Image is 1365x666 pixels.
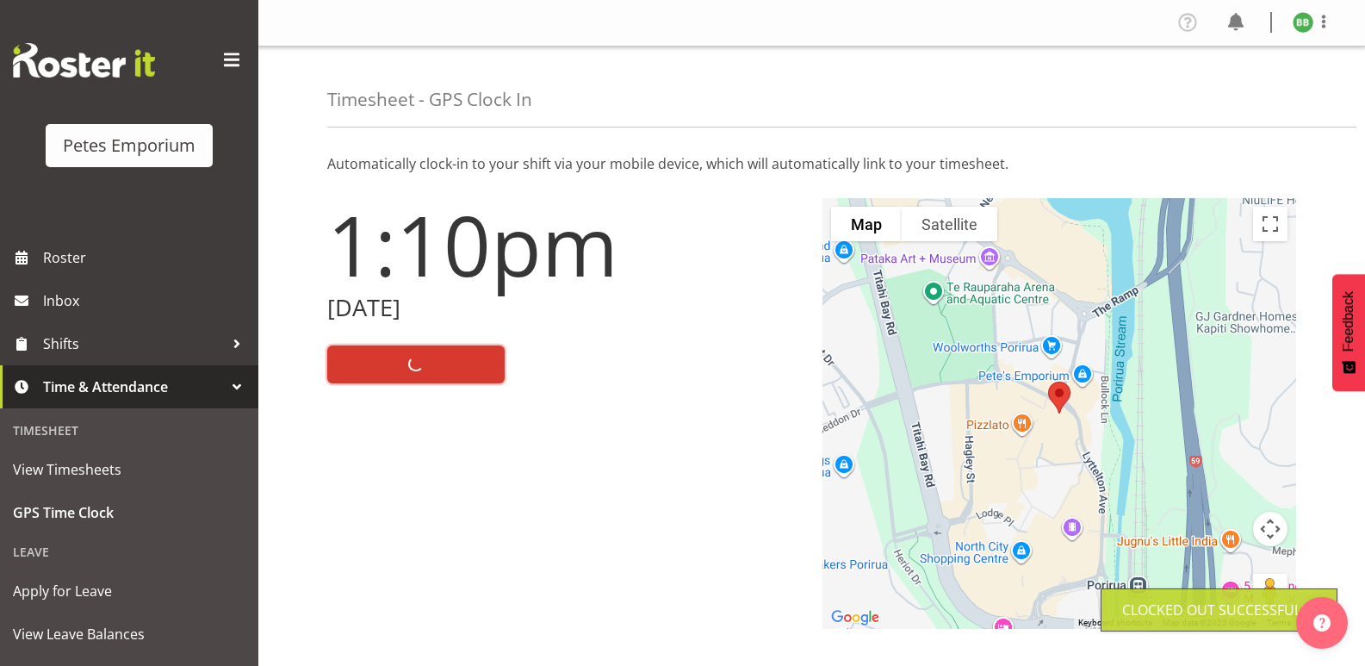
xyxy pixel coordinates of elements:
button: Feedback - Show survey [1332,274,1365,391]
button: Keyboard shortcuts [1078,617,1152,629]
img: help-xxl-2.png [1313,614,1331,632]
div: Timesheet [4,413,254,448]
span: Time & Attendance [43,374,224,400]
button: Toggle fullscreen view [1253,207,1287,241]
span: View Leave Balances [13,621,245,647]
span: Roster [43,245,250,271]
h4: Timesheet - GPS Clock In [327,90,532,109]
h1: 1:10pm [327,198,802,291]
span: GPS Time Clock [13,500,245,526]
a: GPS Time Clock [4,491,254,534]
button: Map camera controls [1253,512,1287,546]
div: Leave [4,534,254,570]
a: Open this area in Google Maps (opens a new window) [827,607,884,629]
div: Clocked out Successfully [1122,600,1316,620]
button: Drag Pegman onto the map to open Street View [1253,574,1287,608]
span: Inbox [43,288,250,314]
button: Show satellite imagery [902,207,997,241]
img: beena-bist9974.jpg [1293,12,1313,33]
img: Google [827,607,884,629]
span: View Timesheets [13,457,245,482]
a: View Timesheets [4,448,254,491]
h2: [DATE] [327,295,802,321]
p: Automatically clock-in to your shift via your mobile device, which will automatically link to you... [327,153,1296,174]
img: Rosterit website logo [13,43,155,78]
a: View Leave Balances [4,613,254,656]
span: Feedback [1341,291,1356,352]
div: Petes Emporium [63,133,195,159]
span: Shifts [43,331,224,357]
span: Apply for Leave [13,578,245,604]
button: Show street map [831,207,902,241]
a: Apply for Leave [4,570,254,613]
